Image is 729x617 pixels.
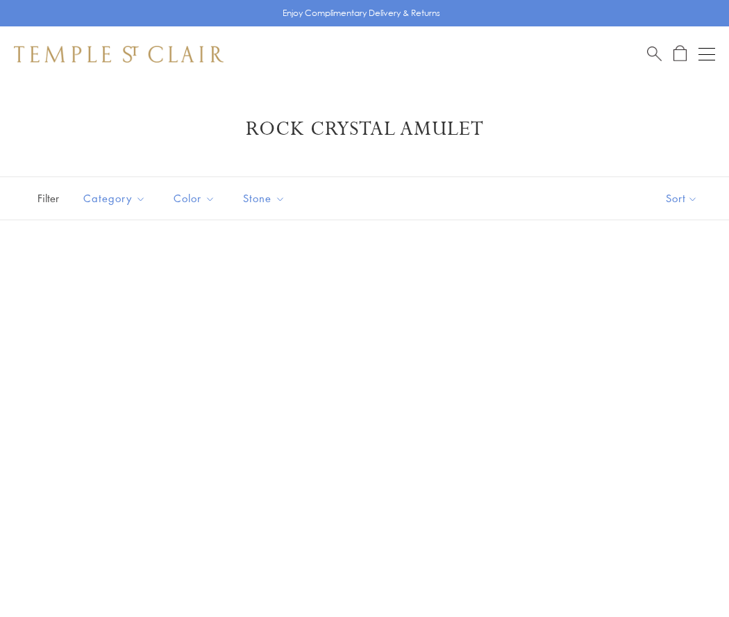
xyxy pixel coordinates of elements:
[35,117,694,142] h1: Rock Crystal Amulet
[76,190,156,207] span: Category
[233,183,296,214] button: Stone
[163,183,226,214] button: Color
[167,190,226,207] span: Color
[14,46,224,63] img: Temple St. Clair
[698,46,715,63] button: Open navigation
[283,6,440,20] p: Enjoy Complimentary Delivery & Returns
[236,190,296,207] span: Stone
[647,45,662,63] a: Search
[635,177,729,220] button: Show sort by
[673,45,687,63] a: Open Shopping Bag
[73,183,156,214] button: Category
